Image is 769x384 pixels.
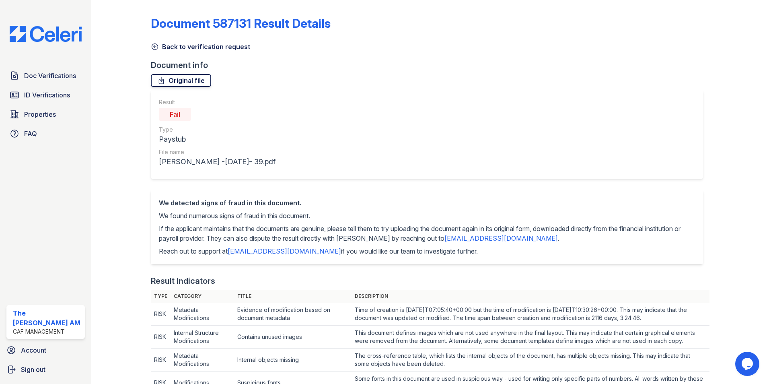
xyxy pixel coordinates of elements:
div: Fail [159,108,191,121]
a: Properties [6,106,85,122]
th: Type [151,290,171,303]
a: [EMAIL_ADDRESS][DOMAIN_NAME] [228,247,341,255]
td: Internal objects missing [234,349,352,372]
iframe: chat widget [735,352,761,376]
td: Metadata Modifications [171,349,234,372]
span: . [558,234,559,242]
span: Sign out [21,365,45,374]
td: RISK [151,303,171,326]
a: Document 587131 Result Details [151,16,331,31]
div: Result [159,98,276,106]
td: RISK [151,349,171,372]
div: Type [159,126,276,134]
div: File name [159,148,276,156]
a: Original file [151,74,211,87]
td: Internal Structure Modifications [171,326,234,349]
th: Category [171,290,234,303]
div: Result Indicators [151,275,215,287]
p: Reach out to support at if you would like our team to investigate further. [159,246,695,256]
div: The [PERSON_NAME] AM [13,308,82,328]
span: Properties [24,109,56,119]
div: [PERSON_NAME] -[DATE]- 39.pdf [159,156,276,167]
td: Contains unused images [234,326,352,349]
td: The cross-reference table, which lists the internal objects of the document, has multiple objects... [352,349,709,372]
span: Doc Verifications [24,71,76,81]
div: CAF Management [13,328,82,336]
div: Document info [151,60,709,71]
span: FAQ [24,129,37,138]
th: Description [352,290,709,303]
th: Title [234,290,352,303]
div: Paystub [159,134,276,145]
p: We found numerous signs of fraud in this document. [159,211,695,221]
a: Sign out [3,361,88,378]
a: Account [3,342,88,358]
td: Metadata Modifications [171,303,234,326]
a: FAQ [6,126,85,142]
td: Time of creation is [DATE]T07:05:40+00:00 but the time of modification is [DATE]T10:30:26+00:00. ... [352,303,709,326]
td: Evidence of modification based on document metadata [234,303,352,326]
img: CE_Logo_Blue-a8612792a0a2168367f1c8372b55b34899dd931a85d93a1a3d3e32e68fde9ad4.png [3,26,88,42]
a: Back to verification request [151,42,250,52]
a: [EMAIL_ADDRESS][DOMAIN_NAME] [444,234,558,242]
span: Account [21,345,46,355]
a: Doc Verifications [6,68,85,84]
td: RISK [151,326,171,349]
div: We detected signs of fraud in this document. [159,198,695,208]
p: If the applicant maintains that the documents are genuine, please tell them to try uploading the ... [159,224,695,243]
td: This document defines images which are not used anywhere in the final layout. This may indicate t... [352,326,709,349]
span: ID Verifications [24,90,70,100]
a: ID Verifications [6,87,85,103]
